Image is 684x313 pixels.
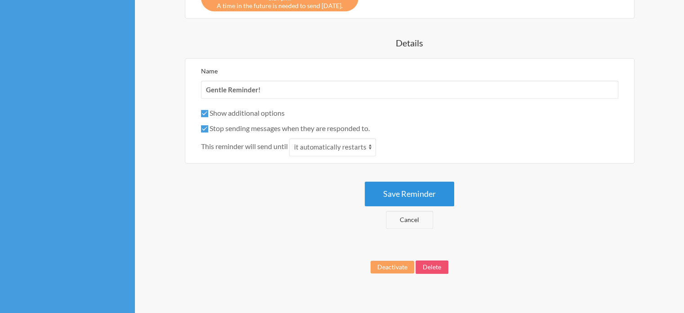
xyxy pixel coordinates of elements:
[386,211,433,229] a: Cancel
[365,181,454,206] button: Save Reminder
[201,67,218,75] label: Name
[201,125,208,132] input: Stop sending messages when they are responded to.
[201,109,285,117] label: Show additional options
[371,261,414,273] button: Deactivate
[201,124,370,132] label: Stop sending messages when they are responded to.
[201,141,288,152] span: This reminder will send until
[153,36,666,49] h4: Details
[416,260,448,274] button: Delete
[201,81,618,99] input: We suggest a 2 to 4 word name
[201,110,208,117] input: Show additional options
